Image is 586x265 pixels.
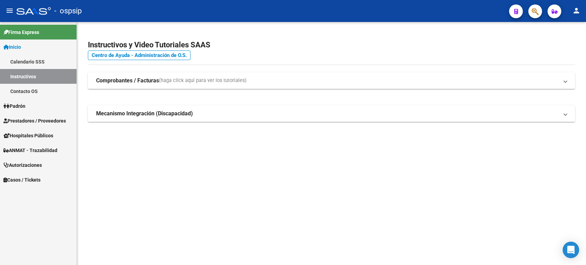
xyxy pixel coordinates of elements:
[159,77,246,84] span: (haga click aquí para ver los tutoriales)
[88,38,575,51] h2: Instructivos y Video Tutoriales SAAS
[572,7,581,15] mat-icon: person
[3,147,57,154] span: ANMAT - Trazabilidad
[88,72,575,89] mat-expansion-panel-header: Comprobantes / Facturas(haga click aquí para ver los tutoriales)
[3,117,66,125] span: Prestadores / Proveedores
[3,176,41,184] span: Casos / Tickets
[88,50,191,60] a: Centro de Ayuda - Administración de O.S.
[96,110,193,117] strong: Mecanismo Integración (Discapacidad)
[96,77,159,84] strong: Comprobantes / Facturas
[563,242,579,258] div: Open Intercom Messenger
[3,161,42,169] span: Autorizaciones
[3,28,39,36] span: Firma Express
[88,105,575,122] mat-expansion-panel-header: Mecanismo Integración (Discapacidad)
[3,43,21,51] span: Inicio
[5,7,14,15] mat-icon: menu
[54,3,82,19] span: - ospsip
[3,102,25,110] span: Padrón
[3,132,53,139] span: Hospitales Públicos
